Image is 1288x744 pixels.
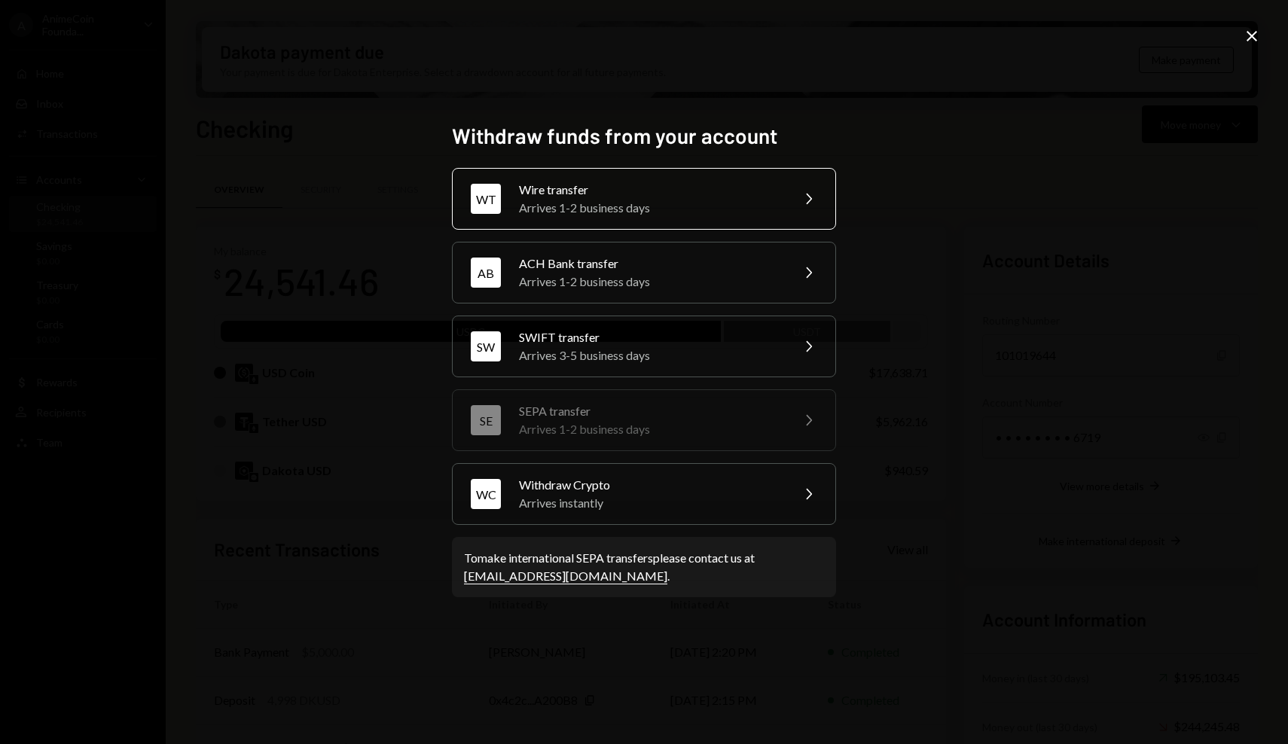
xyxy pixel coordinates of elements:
[519,181,781,199] div: Wire transfer
[471,258,501,288] div: AB
[452,168,836,230] button: WTWire transferArrives 1-2 business days
[464,549,824,585] div: To make international SEPA transfers please contact us at .
[519,199,781,217] div: Arrives 1-2 business days
[471,184,501,214] div: WT
[519,494,781,512] div: Arrives instantly
[471,479,501,509] div: WC
[519,346,781,364] div: Arrives 3-5 business days
[452,316,836,377] button: SWSWIFT transferArrives 3-5 business days
[519,476,781,494] div: Withdraw Crypto
[519,420,781,438] div: Arrives 1-2 business days
[452,389,836,451] button: SESEPA transferArrives 1-2 business days
[452,242,836,303] button: ABACH Bank transferArrives 1-2 business days
[471,405,501,435] div: SE
[452,463,836,525] button: WCWithdraw CryptoArrives instantly
[519,402,781,420] div: SEPA transfer
[519,328,781,346] div: SWIFT transfer
[471,331,501,361] div: SW
[464,569,667,584] a: [EMAIL_ADDRESS][DOMAIN_NAME]
[452,121,836,151] h2: Withdraw funds from your account
[519,255,781,273] div: ACH Bank transfer
[519,273,781,291] div: Arrives 1-2 business days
